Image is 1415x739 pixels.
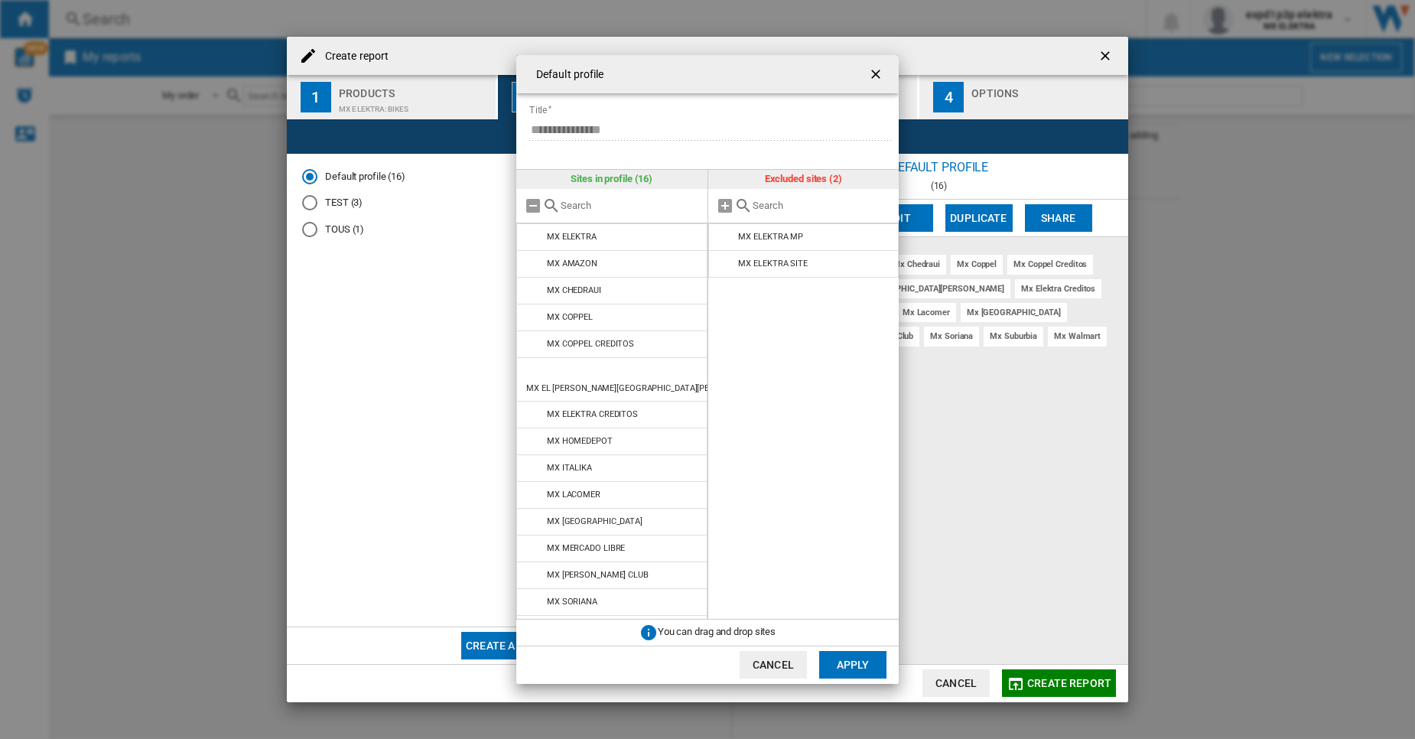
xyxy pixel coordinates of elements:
[516,170,707,188] div: Sites in profile (16)
[547,543,625,553] div: MX MERCADO LIBRE
[868,67,886,85] ng-md-icon: getI18NText('BUTTONS.CLOSE_DIALOG')
[547,409,638,419] div: MX ELEKTRA CREDITOS
[708,170,899,188] div: Excluded sites (2)
[547,312,593,322] div: MX COPPEL
[547,436,613,446] div: MX HOMEDEPOT
[738,232,803,242] div: MX ELEKTRA MP
[547,570,649,580] div: MX [PERSON_NAME] CLUB
[547,463,592,473] div: MX ITALIKA
[716,197,734,215] md-icon: Add all
[526,383,761,393] div: MX EL [PERSON_NAME][GEOGRAPHIC_DATA][PERSON_NAME]
[547,516,642,526] div: MX [GEOGRAPHIC_DATA]
[547,339,634,349] div: MX COPPEL CREDITOS
[547,259,597,269] div: MX AMAZON
[658,626,776,637] span: You can drag and drop sites
[862,59,893,90] button: getI18NText('BUTTONS.CLOSE_DIALOG')
[561,200,700,211] input: Search
[547,285,601,295] div: MX CHEDRAUI
[819,651,886,679] button: Apply
[740,651,807,679] button: Cancel
[547,597,597,607] div: MX SORIANA
[753,200,892,211] input: Search
[529,67,604,83] h4: Default profile
[738,259,808,269] div: MX ELEKTRA SITE
[547,232,597,242] div: MX ELEKTRA
[547,490,600,500] div: MX LACOMER
[524,197,542,215] md-icon: Remove all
